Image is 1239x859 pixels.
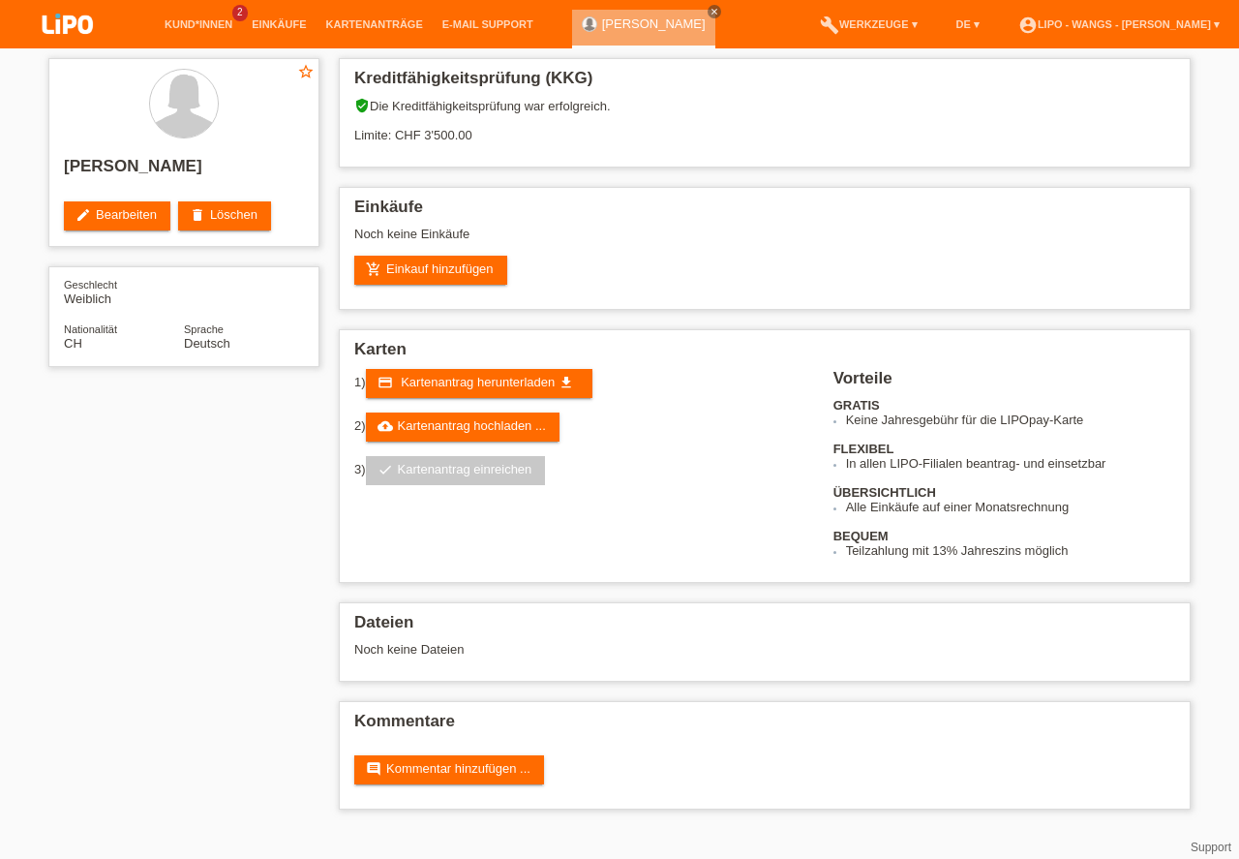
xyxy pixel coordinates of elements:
[354,227,1175,256] div: Noch keine Einkäufe
[366,413,559,442] a: cloud_uploadKartenantrag hochladen ...
[378,462,393,477] i: check
[846,543,1175,558] li: Teilzahlung mit 13% Jahreszins möglich
[297,63,315,80] i: star_border
[602,16,706,31] a: [PERSON_NAME]
[317,18,433,30] a: Kartenanträge
[354,256,507,285] a: add_shopping_cartEinkauf hinzufügen
[354,369,809,398] div: 1)
[64,201,170,230] a: editBearbeiten
[354,198,1175,227] h2: Einkäufe
[401,375,555,389] span: Kartenantrag herunterladen
[297,63,315,83] a: star_border
[354,98,370,113] i: verified_user
[64,157,304,186] h2: [PERSON_NAME]
[810,18,927,30] a: buildWerkzeuge ▾
[378,375,393,390] i: credit_card
[366,261,381,277] i: add_shopping_cart
[232,5,248,21] span: 2
[947,18,989,30] a: DE ▾
[76,207,91,223] i: edit
[354,755,544,784] a: commentKommentar hinzufügen ...
[64,336,82,351] span: Schweiz
[155,18,242,30] a: Kund*innen
[820,15,839,35] i: build
[833,529,889,543] b: BEQUEM
[833,369,1175,398] h2: Vorteile
[354,642,946,657] div: Noch keine Dateien
[190,207,205,223] i: delete
[366,456,546,485] a: checkKartenantrag einreichen
[184,336,230,351] span: Deutsch
[64,277,184,306] div: Weiblich
[178,201,271,230] a: deleteLöschen
[354,712,1175,741] h2: Kommentare
[354,456,809,485] div: 3)
[354,69,1175,98] h2: Kreditfähigkeitsprüfung (KKG)
[1009,18,1229,30] a: account_circleLIPO - Wangs - [PERSON_NAME] ▾
[846,500,1175,514] li: Alle Einkäufe auf einer Monatsrechnung
[846,456,1175,471] li: In allen LIPO-Filialen beantrag- und einsetzbar
[433,18,543,30] a: E-Mail Support
[833,485,936,500] b: ÜBERSICHTLICH
[710,7,719,16] i: close
[1018,15,1038,35] i: account_circle
[19,40,116,54] a: LIPO pay
[846,413,1175,427] li: Keine Jahresgebühr für die LIPOpay-Karte
[708,5,721,18] a: close
[1191,841,1231,854] a: Support
[354,613,1175,642] h2: Dateien
[354,98,1175,157] div: Die Kreditfähigkeitsprüfung war erfolgreich. Limite: CHF 3'500.00
[64,279,117,291] span: Geschlecht
[354,413,809,442] div: 2)
[64,323,117,335] span: Nationalität
[833,398,880,413] b: GRATIS
[242,18,316,30] a: Einkäufe
[366,369,592,398] a: credit_card Kartenantrag herunterladen get_app
[184,323,224,335] span: Sprache
[378,418,393,434] i: cloud_upload
[833,442,894,456] b: FLEXIBEL
[366,761,381,777] i: comment
[559,375,574,390] i: get_app
[354,340,1175,369] h2: Karten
